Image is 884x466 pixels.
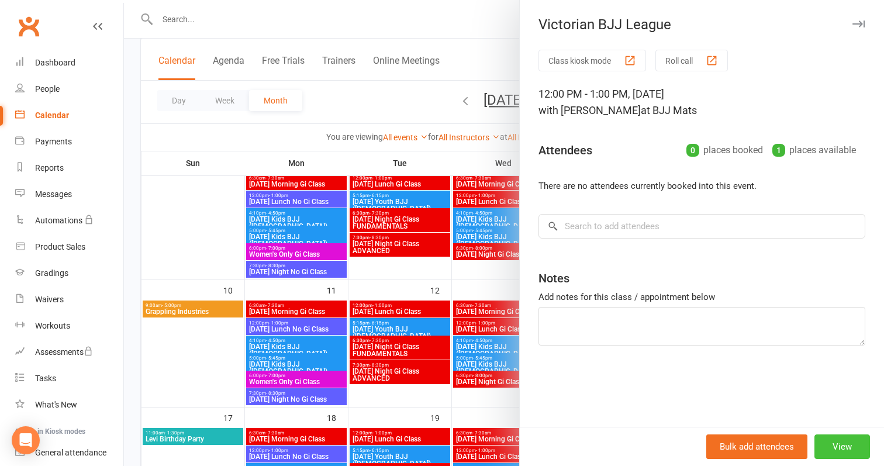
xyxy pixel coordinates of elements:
a: People [15,76,123,102]
a: Gradings [15,260,123,286]
a: Workouts [15,313,123,339]
div: 1 [772,144,785,157]
a: Product Sales [15,234,123,260]
div: Notes [538,270,569,286]
li: There are no attendees currently booked into this event. [538,179,865,193]
div: Add notes for this class / appointment below [538,290,865,304]
div: Tasks [35,374,56,383]
button: Roll call [655,50,728,71]
div: Reports [35,163,64,172]
a: General attendance kiosk mode [15,440,123,466]
div: 12:00 PM - 1:00 PM, [DATE] [538,86,865,119]
input: Search to add attendees [538,214,865,239]
div: Open Intercom Messenger [12,426,40,454]
div: places booked [686,142,763,158]
a: Assessments [15,339,123,365]
div: Automations [35,216,82,225]
a: Reports [15,155,123,181]
a: Automations [15,208,123,234]
a: Waivers [15,286,123,313]
div: Dashboard [35,58,75,67]
div: Product Sales [35,242,85,251]
div: Waivers [35,295,64,304]
div: Victorian BJJ League [520,16,884,33]
button: Bulk add attendees [706,434,807,459]
a: What's New [15,392,123,418]
a: Payments [15,129,123,155]
a: Messages [15,181,123,208]
button: Class kiosk mode [538,50,646,71]
div: General attendance [35,448,106,457]
div: Workouts [35,321,70,330]
a: Tasks [15,365,123,392]
span: at BJJ Mats [641,104,697,116]
div: Assessments [35,347,93,357]
a: Dashboard [15,50,123,76]
div: places available [772,142,856,158]
div: 0 [686,144,699,157]
a: Calendar [15,102,123,129]
div: People [35,84,60,94]
a: Clubworx [14,12,43,41]
div: What's New [35,400,77,409]
button: View [814,434,870,459]
div: Payments [35,137,72,146]
div: Gradings [35,268,68,278]
div: Calendar [35,111,69,120]
div: Attendees [538,142,592,158]
span: with [PERSON_NAME] [538,104,641,116]
div: Messages [35,189,72,199]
